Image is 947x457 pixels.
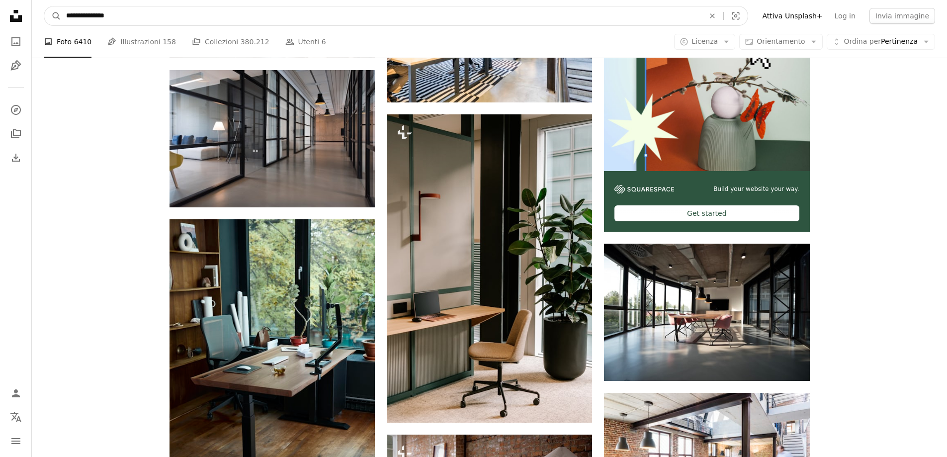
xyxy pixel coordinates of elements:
[322,36,326,47] span: 6
[757,37,805,45] span: Orientamento
[6,56,26,76] a: Illustrazioni
[44,6,748,26] form: Trova visual in tutto il sito
[604,308,809,317] a: foto del tavolo da pranzo e delle sedie all'interno della stanza
[604,244,809,381] img: foto del tavolo da pranzo e delle sedie all'interno della stanza
[844,37,881,45] span: Ordina per
[674,34,735,50] button: Licenza
[6,431,26,451] button: Menu
[387,264,592,273] a: una sedia seduta accanto a una pianta in una stanza
[6,407,26,427] button: Lingua
[6,6,26,28] a: Home — Unsplash
[6,148,26,168] a: Cronologia download
[241,36,269,47] span: 380.212
[869,8,935,24] button: Invia immagine
[614,185,674,193] img: file-1606177908946-d1eed1cbe4f5image
[387,114,592,423] img: una sedia seduta accanto a una pianta in una stanza
[6,124,26,144] a: Collezioni
[6,383,26,403] a: Accedi / Registrati
[713,185,799,193] span: Build your website your way.
[844,37,918,47] span: Pertinenza
[163,36,176,47] span: 158
[6,32,26,52] a: Foto
[6,100,26,120] a: Esplora
[724,6,748,25] button: Ricerca visiva
[827,34,935,50] button: Ordina perPertinenza
[701,6,723,25] button: Elimina
[691,37,718,45] span: Licenza
[192,26,269,58] a: Collezioni 380.212
[170,134,375,143] a: corridoio tra le porte del pannello di vetro
[614,205,799,221] div: Get started
[44,6,61,25] button: Cerca su Unsplash
[285,26,326,58] a: Utenti 6
[756,8,828,24] a: Attiva Unsplash+
[107,26,176,58] a: Illustrazioni 158
[170,369,375,378] a: una scrivania con un computer portatile davanti a una finestra
[829,8,861,24] a: Log in
[739,34,822,50] button: Orientamento
[170,70,375,207] img: corridoio tra le porte del pannello di vetro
